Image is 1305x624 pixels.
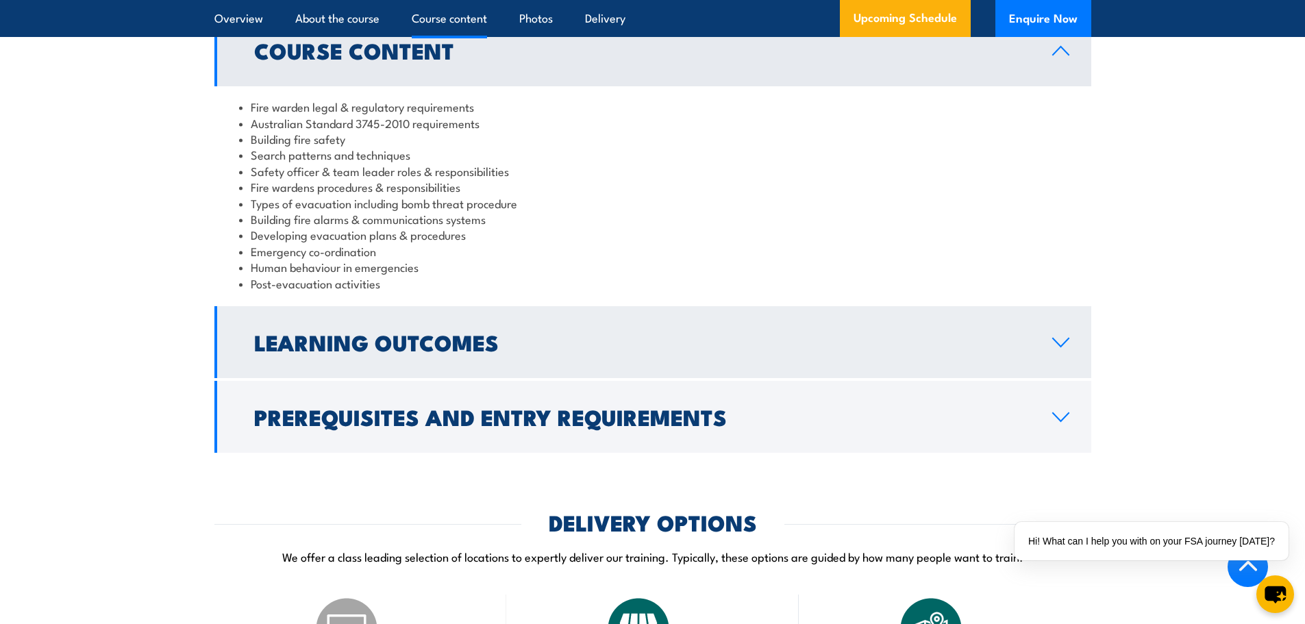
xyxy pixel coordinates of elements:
[239,227,1067,242] li: Developing evacuation plans & procedures
[254,40,1030,60] h2: Course Content
[1256,575,1294,613] button: chat-button
[254,407,1030,426] h2: Prerequisites and Entry Requirements
[549,512,757,532] h2: DELIVERY OPTIONS
[239,243,1067,259] li: Emergency co-ordination
[239,115,1067,131] li: Australian Standard 3745-2010 requirements
[239,163,1067,179] li: Safety officer & team leader roles & responsibilities
[239,259,1067,275] li: Human behaviour in emergencies
[239,211,1067,227] li: Building fire alarms & communications systems
[239,195,1067,211] li: Types of evacuation including bomb threat procedure
[239,275,1067,291] li: Post-evacuation activities
[214,381,1091,453] a: Prerequisites and Entry Requirements
[239,147,1067,162] li: Search patterns and techniques
[214,14,1091,86] a: Course Content
[239,179,1067,195] li: Fire wardens procedures & responsibilities
[254,332,1030,351] h2: Learning Outcomes
[214,306,1091,378] a: Learning Outcomes
[214,549,1091,564] p: We offer a class leading selection of locations to expertly deliver our training. Typically, thes...
[239,99,1067,114] li: Fire warden legal & regulatory requirements
[239,131,1067,147] li: Building fire safety
[1015,522,1289,560] div: Hi! What can I help you with on your FSA journey [DATE]?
